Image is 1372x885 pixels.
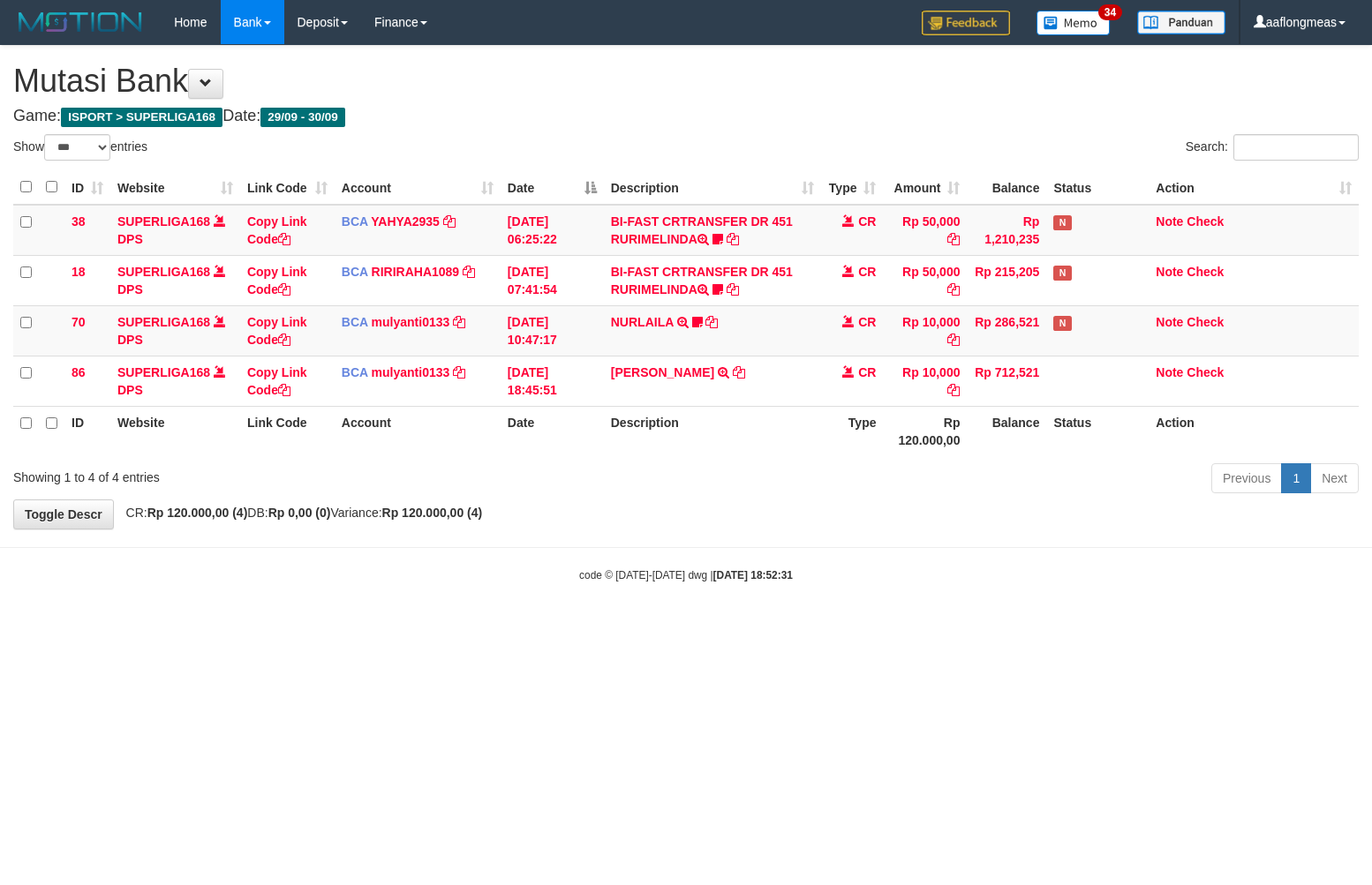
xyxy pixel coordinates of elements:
td: [DATE] 07:41:54 [501,255,604,305]
span: CR [858,365,876,379]
a: SUPERLIGA168 [117,315,210,329]
a: Check [1187,265,1224,279]
th: Rp 120.000,00 [883,406,967,456]
a: Copy YAHYA2935 to clipboard [443,214,456,229]
th: ID [64,406,110,456]
label: Show entries [13,134,147,161]
th: Status [1046,170,1149,205]
a: 1 [1281,463,1311,493]
a: Copy Link Code [247,365,307,397]
td: Rp 712,521 [967,356,1046,406]
span: BCA [342,365,368,379]
a: Copy Rp 50,000 to clipboard [947,282,960,296]
a: Copy Link Code [247,315,307,347]
strong: [DATE] 18:52:31 [713,569,793,581]
a: SUPERLIGA168 [117,265,210,279]
select: Showentries [44,134,110,161]
span: CR [858,315,876,329]
a: Copy BI-FAST CRTRANSFER DR 451 RURIMELINDA to clipboard [727,282,739,296]
strong: Rp 0,00 (0) [268,506,331,520]
th: Type: activate to sort column ascending [821,170,883,205]
td: DPS [110,205,240,256]
a: Note [1156,315,1183,329]
th: Account [335,406,501,456]
span: Has Note [1053,316,1071,331]
a: Check [1187,214,1224,229]
span: BCA [342,214,368,229]
small: code © [DATE]-[DATE] dwg | [579,569,793,581]
label: Search: [1186,134,1359,161]
a: Note [1156,214,1183,229]
a: Check [1187,365,1224,379]
img: Feedback.jpg [922,11,1010,35]
td: Rp 286,521 [967,305,1046,356]
td: [DATE] 06:25:22 [501,205,604,256]
img: Button%20Memo.svg [1037,11,1111,35]
td: Rp 1,210,235 [967,205,1046,256]
a: Copy Rp 50,000 to clipboard [947,232,960,246]
img: panduan.png [1137,11,1225,34]
a: Copy Rp 10,000 to clipboard [947,383,960,397]
a: Copy RIRIRAHA1089 to clipboard [463,265,475,279]
td: Rp 10,000 [883,305,967,356]
span: ISPORT > SUPERLIGA168 [61,108,222,127]
td: Rp 215,205 [967,255,1046,305]
span: 18 [72,265,86,279]
a: Copy EZAL FEROWAN to clipboard [733,365,745,379]
td: [DATE] 18:45:51 [501,356,604,406]
span: BCA [342,265,368,279]
strong: Rp 120.000,00 (4) [147,506,248,520]
a: Previous [1211,463,1282,493]
a: mulyanti0133 [372,315,450,329]
th: Balance [967,170,1046,205]
th: Balance [967,406,1046,456]
td: BI-FAST CRTRANSFER DR 451 RURIMELINDA [604,255,822,305]
th: Account: activate to sort column ascending [335,170,501,205]
a: SUPERLIGA168 [117,365,210,379]
th: Link Code: activate to sort column ascending [240,170,335,205]
a: Copy Link Code [247,214,307,246]
span: 70 [72,315,86,329]
th: Action [1149,406,1359,456]
h4: Game: Date: [13,108,1359,125]
th: Type [821,406,883,456]
th: Link Code [240,406,335,456]
a: Copy BI-FAST CRTRANSFER DR 451 RURIMELINDA to clipboard [727,232,739,246]
a: Copy mulyanti0133 to clipboard [453,315,465,329]
span: Has Note [1053,266,1071,281]
a: Next [1310,463,1359,493]
h1: Mutasi Bank [13,64,1359,99]
span: 34 [1098,4,1122,20]
strong: Rp 120.000,00 (4) [382,506,483,520]
a: Toggle Descr [13,499,114,529]
td: DPS [110,356,240,406]
td: [DATE] 10:47:17 [501,305,604,356]
th: Website: activate to sort column ascending [110,170,240,205]
span: 29/09 - 30/09 [260,108,345,127]
a: Check [1187,315,1224,329]
span: CR: DB: Variance: [117,506,483,520]
td: Rp 50,000 [883,205,967,256]
td: Rp 10,000 [883,356,967,406]
span: CR [858,214,876,229]
a: Copy mulyanti0133 to clipboard [453,365,465,379]
th: Date: activate to sort column descending [501,170,604,205]
a: mulyanti0133 [372,365,450,379]
th: Description [604,406,822,456]
div: Showing 1 to 4 of 4 entries [13,461,559,486]
a: YAHYA2935 [371,214,440,229]
span: 38 [72,214,86,229]
a: Copy NURLAILA to clipboard [705,315,718,329]
a: NURLAILA [611,315,674,329]
span: BCA [342,315,368,329]
span: CR [858,265,876,279]
a: Note [1156,365,1183,379]
td: Rp 50,000 [883,255,967,305]
a: Copy Rp 10,000 to clipboard [947,333,960,347]
a: [PERSON_NAME] [611,365,714,379]
a: SUPERLIGA168 [117,214,210,229]
th: Website [110,406,240,456]
input: Search: [1233,134,1359,161]
a: RIRIRAHA1089 [372,265,460,279]
th: Description: activate to sort column ascending [604,170,822,205]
